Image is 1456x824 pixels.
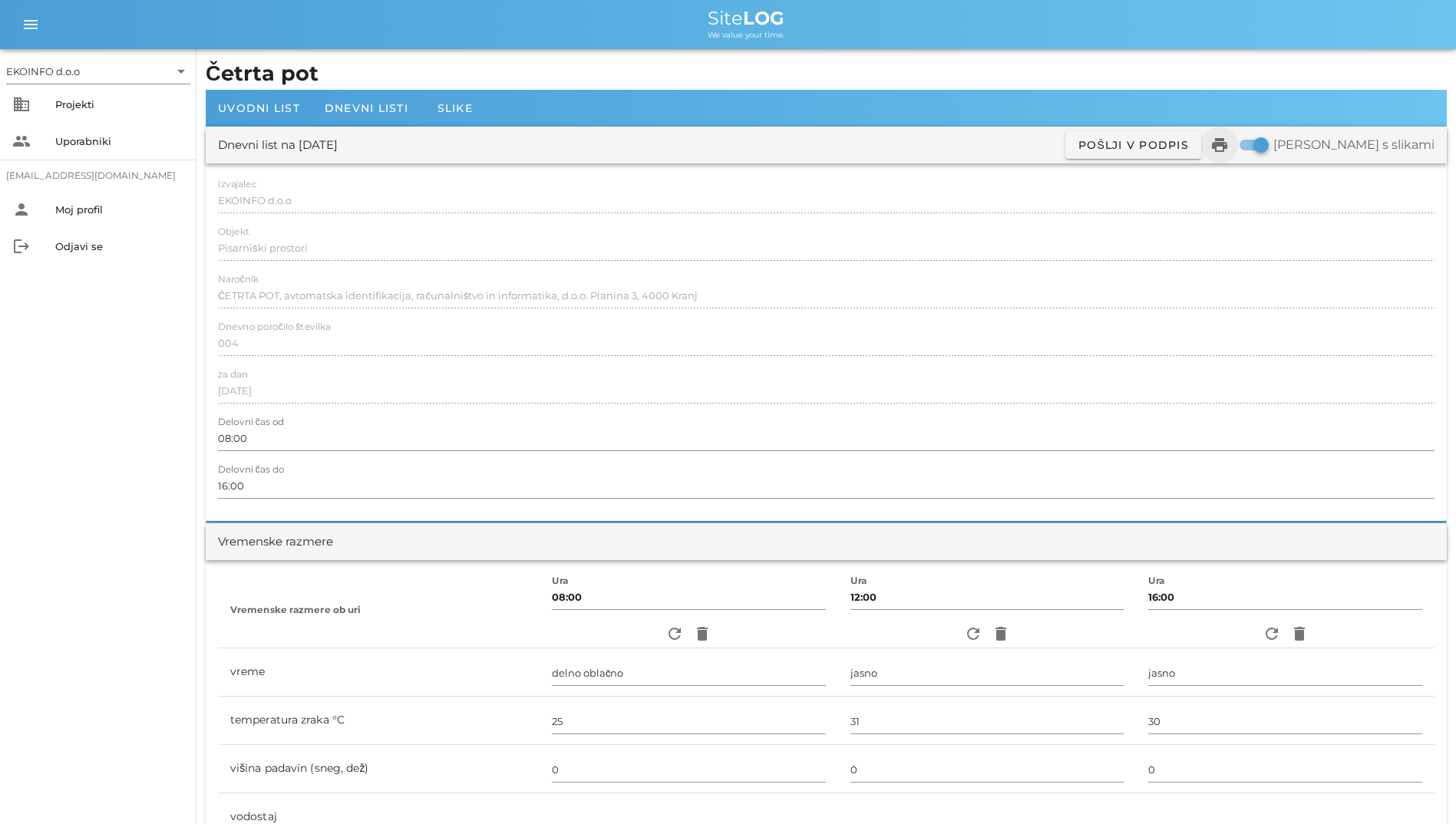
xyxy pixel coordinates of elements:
[55,240,184,252] div: Odjavi se
[12,132,31,150] i: people
[1273,137,1435,153] label: [PERSON_NAME] s slikami
[218,274,259,285] label: Naročnik
[1210,136,1229,154] i: print
[218,417,284,428] label: Delovni čas od
[743,7,784,29] b: LOG
[665,625,684,643] i: refresh
[218,697,540,745] td: temperatura zraka °C
[218,369,248,381] label: za dan
[708,30,784,40] span: We value your time.
[55,98,184,110] div: Projekti
[1290,625,1309,643] i: delete
[992,625,1010,643] i: delete
[218,226,249,238] label: Objekt
[6,59,190,84] div: EKOINFO d.o.o
[708,7,784,29] span: Site
[218,572,540,648] th: Vremenske razmere ob uri
[1263,625,1281,643] i: refresh
[1379,750,1456,824] iframe: Chat Widget
[218,179,256,190] label: Izvajalec
[206,58,1447,90] h1: Četrta pot
[1065,131,1201,159] button: Pošlji v podpis
[1078,138,1189,152] span: Pošlji v podpis
[693,625,711,643] i: delete
[218,533,333,551] div: Vremenske razmere
[964,625,982,643] i: refresh
[218,321,331,333] label: Dnevno poročilo številka
[552,575,569,587] label: Ura
[55,135,184,147] div: Uporabniki
[12,200,31,219] i: person
[21,15,40,34] i: menu
[437,101,473,115] span: Slike
[218,745,540,793] td: višina padavin (sneg, dež)
[1379,750,1456,824] div: Pripomoček za klepet
[218,137,338,154] div: Dnevni list na [DATE]
[6,64,80,78] div: EKOINFO d.o.o
[12,237,31,255] i: logout
[172,62,190,81] i: arrow_drop_down
[218,648,540,697] td: vreme
[325,101,408,115] span: Dnevni listi
[12,95,31,114] i: business
[850,575,867,587] label: Ura
[1148,575,1165,587] label: Ura
[218,464,284,476] label: Delovni čas do
[55,203,184,216] div: Moj profil
[218,101,300,115] span: Uvodni list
